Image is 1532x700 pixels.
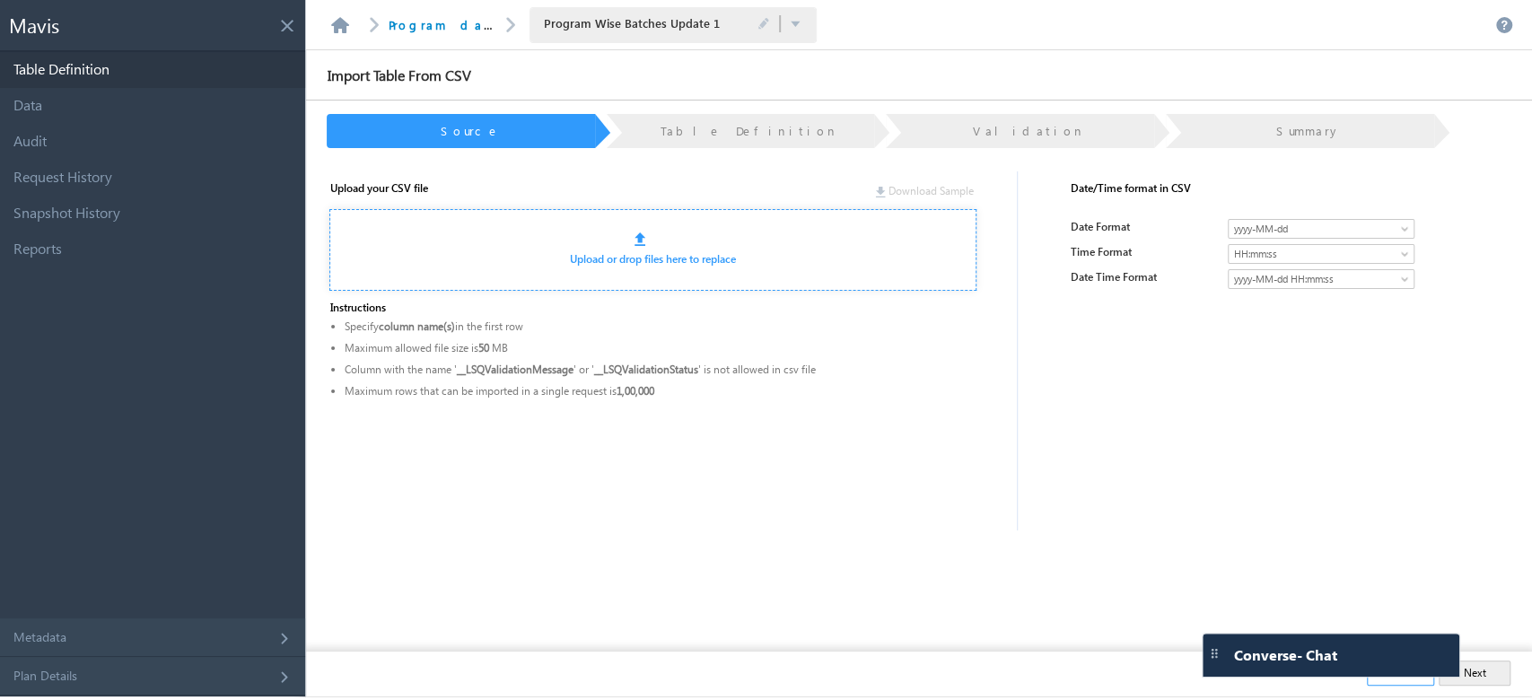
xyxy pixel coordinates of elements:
span: HH:mm:ss [1229,246,1386,262]
span: Program Wise Batches Update 1 [544,15,723,31]
button: Click to switch tables [790,16,802,33]
li: Maximum rows that can be imported in a single request is [345,381,976,402]
a: Help documentation for this page. [1495,16,1513,34]
a: Upload or drop files here to replace [570,252,736,266]
b: __LSQValidationMessage [457,363,573,376]
b: 1,00,000 [617,384,654,398]
span: yyyy-MM-dd [1229,221,1386,237]
span: Validation [973,123,1085,138]
div: No file selected [329,209,976,291]
label: Date Time Format [1071,269,1219,285]
div: Upload your CSV file [319,171,428,206]
a: Program database [389,17,550,32]
b: __LSQValidationStatus [594,363,698,376]
b: column name(s) [379,319,455,333]
label: Time Format [1071,244,1219,260]
label: Date/Time format in CSV [1071,171,1440,206]
b: 50 [478,341,489,354]
span: Click to Edit [757,17,770,31]
li: Maximum allowed file size is MB [345,337,976,359]
img: carter-drag [1207,646,1221,661]
li: Specify in the first row [345,316,976,337]
div: Instructions [319,291,987,419]
a: Download Sample [875,184,974,197]
span: yyyy-MM-dd HH:mm:ss [1229,271,1386,287]
span: Table Definition [661,123,838,138]
li: Column with the name ' ' or ' ' is not allowed in csv file [345,359,976,381]
span: Converse - Chat [1234,647,1337,663]
label: Import Table From CSV [306,53,493,98]
div: Program database [389,16,496,34]
span: Source [440,123,499,138]
label: Date Format [1071,219,1219,235]
span: Summary [1276,123,1341,138]
button: Cancel [1367,661,1434,686]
